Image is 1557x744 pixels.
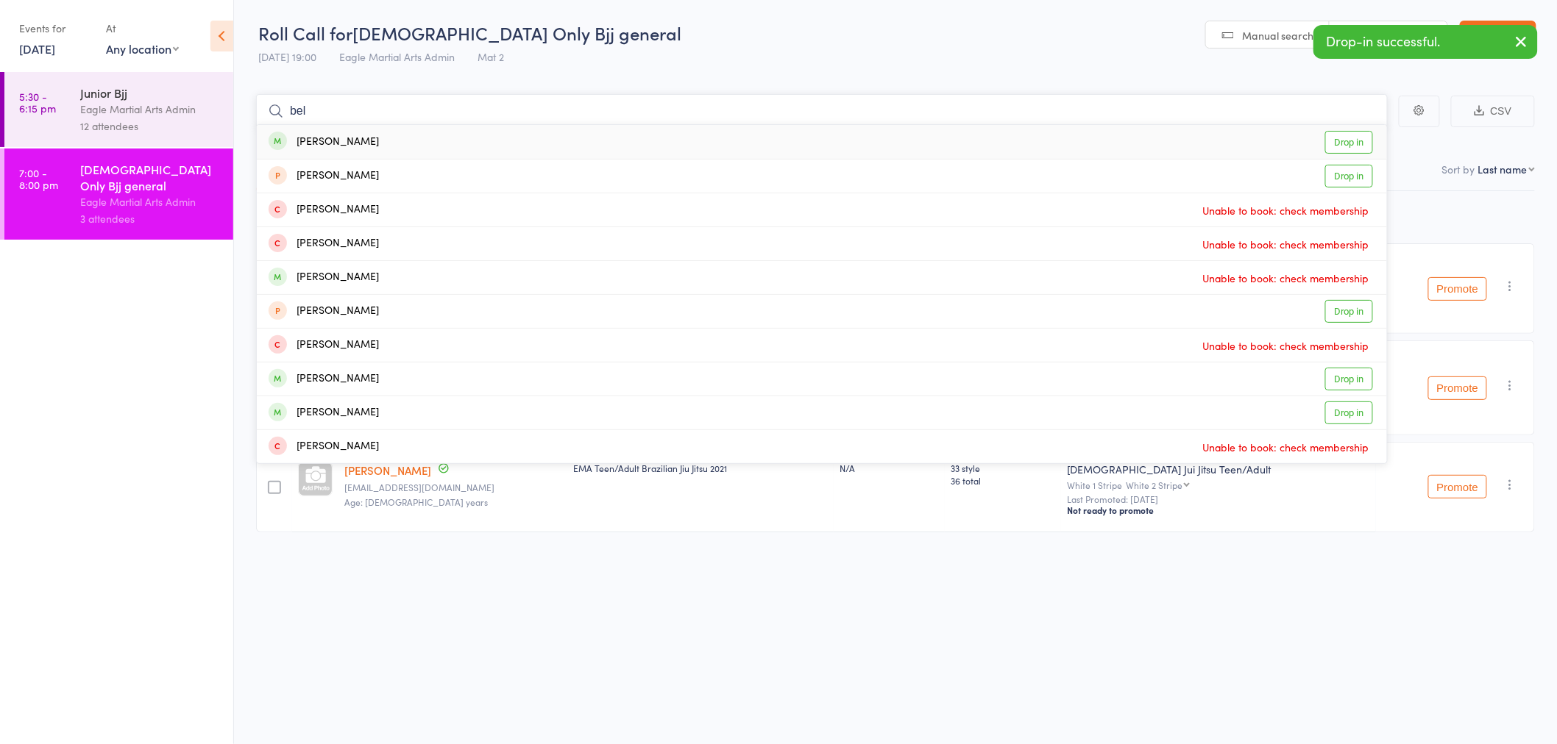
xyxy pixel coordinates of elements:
[269,235,379,252] div: [PERSON_NAME]
[1243,28,1314,43] span: Manual search
[4,72,233,147] a: 5:30 -6:15 pmJunior BjjEagle Martial Arts Admin12 attendees
[80,161,221,193] div: [DEMOGRAPHIC_DATA] Only Bjj general
[344,482,561,493] small: sarahlwtan@gmail.com
[1199,436,1373,458] span: Unable to book: check membership
[269,269,379,286] div: [PERSON_NAME]
[80,118,221,135] div: 12 attendees
[344,496,488,508] span: Age: [DEMOGRAPHIC_DATA] years
[1067,480,1370,490] div: White 1 Stripe
[258,49,316,64] span: [DATE] 19:00
[269,438,379,455] div: [PERSON_NAME]
[352,21,681,45] span: [DEMOGRAPHIC_DATA] Only Bjj general
[1442,162,1475,176] label: Sort by
[80,85,221,101] div: Junior Bjj
[1199,267,1373,289] span: Unable to book: check membership
[1478,162,1528,176] div: Last name
[269,168,379,185] div: [PERSON_NAME]
[1067,462,1370,476] div: [DEMOGRAPHIC_DATA] Jui Jitsu Teen/Adult
[80,193,221,210] div: Eagle Martial Arts Admin
[1199,199,1373,221] span: Unable to book: check membership
[106,40,179,57] div: Any location
[1313,25,1538,59] div: Drop-in successful.
[80,101,221,118] div: Eagle Martial Arts Admin
[4,149,233,240] a: 7:00 -8:00 pm[DEMOGRAPHIC_DATA] Only Bjj generalEagle Martial Arts Admin3 attendees
[19,40,55,57] a: [DATE]
[1428,376,1487,400] button: Promote
[1325,131,1373,154] a: Drop in
[1325,368,1373,390] a: Drop in
[258,21,352,45] span: Roll Call for
[1428,277,1487,301] button: Promote
[1325,401,1373,424] a: Drop in
[478,49,504,64] span: Mat 2
[344,462,431,478] a: [PERSON_NAME]
[951,462,1055,474] span: 33 style
[80,210,221,227] div: 3 attendees
[269,337,379,354] div: [PERSON_NAME]
[269,201,379,218] div: [PERSON_NAME]
[339,49,455,64] span: Eagle Martial Arts Admin
[1451,96,1535,127] button: CSV
[269,371,379,387] div: [PERSON_NAME]
[19,167,58,190] time: 7:00 - 8:00 pm
[106,16,179,40] div: At
[1199,233,1373,255] span: Unable to book: check membership
[19,16,91,40] div: Events for
[1126,480,1182,490] div: White 2 Stripe
[1428,475,1487,498] button: Promote
[269,404,379,421] div: [PERSON_NAME]
[1460,21,1536,50] a: Exit roll call
[1325,300,1373,323] a: Drop in
[269,303,379,320] div: [PERSON_NAME]
[269,134,379,151] div: [PERSON_NAME]
[1325,165,1373,187] a: Drop in
[1199,335,1373,357] span: Unable to book: check membership
[256,94,1388,128] input: Search by name
[951,474,1055,487] span: 36 total
[840,462,939,474] div: N/A
[19,90,56,114] time: 5:30 - 6:15 pm
[1067,504,1370,516] div: Not ready to promote
[573,462,829,474] div: EMA Teen/Adult Brazilian Jiu Jitsu 2021
[1067,494,1370,504] small: Last Promoted: [DATE]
